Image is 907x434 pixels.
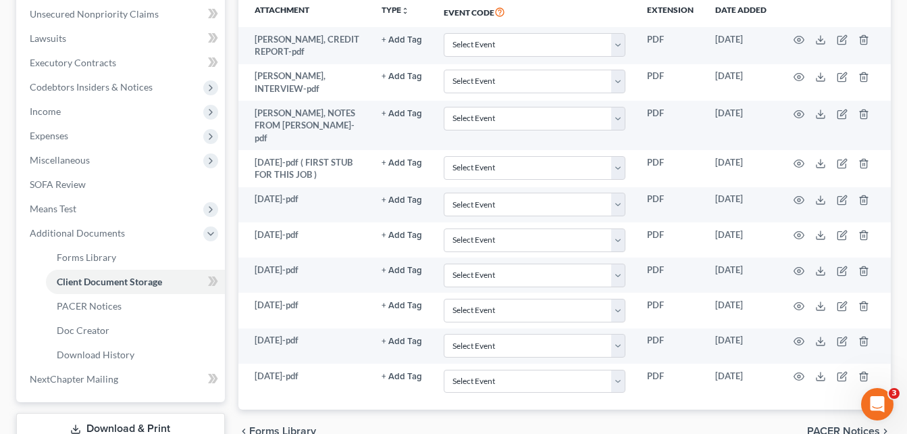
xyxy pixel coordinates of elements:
button: + Add Tag [382,372,422,381]
span: Executory Contracts [30,57,116,68]
span: SOFA Review [30,178,86,190]
td: [DATE]-pdf [238,187,371,222]
td: [DATE] [704,364,777,399]
button: TYPEunfold_more [382,6,409,15]
td: [DATE] [704,27,777,64]
a: NextChapter Mailing [19,367,225,391]
button: + Add Tag [382,302,422,310]
i: unfold_more [401,7,409,15]
a: Client Document Storage [46,270,225,294]
a: + Add Tag [382,299,422,312]
a: + Add Tag [382,107,422,120]
a: Lawsuits [19,26,225,51]
td: PDF [636,293,704,328]
td: [DATE]-pdf [238,364,371,399]
td: [DATE] [704,329,777,364]
a: Doc Creator [46,318,225,343]
span: Unsecured Nonpriority Claims [30,8,159,20]
td: [DATE] [704,187,777,222]
td: [DATE] [704,101,777,150]
td: [DATE] [704,258,777,293]
td: [DATE]-pdf [238,293,371,328]
a: + Add Tag [382,70,422,82]
span: Additional Documents [30,227,125,239]
td: [DATE]-pdf ( FIRST STUB FOR THIS JOB ) [238,150,371,187]
button: + Add Tag [382,36,422,45]
span: Income [30,105,61,117]
a: + Add Tag [382,156,422,169]
td: [DATE] [704,150,777,187]
span: Miscellaneous [30,154,90,166]
span: Expenses [30,130,68,141]
a: Forms Library [46,245,225,270]
a: + Add Tag [382,264,422,276]
span: NextChapter Mailing [30,373,118,385]
button: + Add Tag [382,231,422,240]
button: + Add Tag [382,72,422,81]
td: [DATE] [704,64,777,101]
span: Download History [57,349,134,360]
td: PDF [636,101,704,150]
td: PDF [636,329,704,364]
a: SOFA Review [19,172,225,197]
button: + Add Tag [382,110,422,118]
td: PDF [636,222,704,258]
span: Means Test [30,203,76,214]
a: Executory Contracts [19,51,225,75]
button: + Add Tag [382,266,422,275]
td: PDF [636,64,704,101]
a: Unsecured Nonpriority Claims [19,2,225,26]
a: PACER Notices [46,294,225,318]
td: PDF [636,27,704,64]
button: + Add Tag [382,196,422,205]
span: 3 [889,388,900,399]
td: [DATE]-pdf [238,258,371,293]
a: + Add Tag [382,193,422,206]
td: PDF [636,187,704,222]
iframe: Intercom live chat [861,388,893,420]
td: [DATE]-pdf [238,329,371,364]
button: + Add Tag [382,159,422,168]
a: + Add Tag [382,370,422,383]
span: Forms Library [57,251,116,263]
td: [PERSON_NAME], NOTES FROM [PERSON_NAME]-pdf [238,101,371,150]
a: + Add Tag [382,228,422,241]
td: PDF [636,364,704,399]
span: Doc Creator [57,324,109,336]
a: Download History [46,343,225,367]
td: [DATE]-pdf [238,222,371,258]
span: Client Document Storage [57,276,162,287]
td: PDF [636,150,704,187]
span: PACER Notices [57,300,122,312]
td: [DATE] [704,293,777,328]
td: [PERSON_NAME], CREDIT REPORT-pdf [238,27,371,64]
span: Lawsuits [30,32,66,44]
button: + Add Tag [382,337,422,346]
span: Codebtors Insiders & Notices [30,81,153,93]
td: [DATE] [704,222,777,258]
td: PDF [636,258,704,293]
a: + Add Tag [382,33,422,46]
a: + Add Tag [382,334,422,347]
td: [PERSON_NAME], INTERVIEW-pdf [238,64,371,101]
